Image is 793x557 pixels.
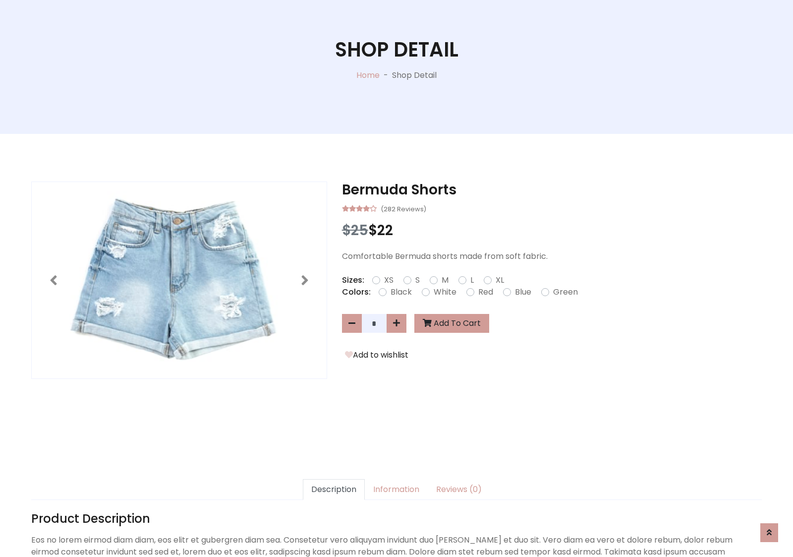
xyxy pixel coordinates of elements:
span: $25 [342,221,368,240]
p: Colors: [342,286,371,298]
img: Image [32,182,327,378]
label: Green [553,286,578,298]
p: Shop Detail [392,69,437,81]
h3: Bermuda Shorts [342,182,762,198]
a: Information [365,479,428,500]
a: Reviews (0) [428,479,490,500]
small: (282 Reviews) [381,202,426,214]
h1: Shop Detail [335,38,458,62]
label: Red [478,286,493,298]
label: Black [391,286,412,298]
label: M [442,274,449,286]
p: Comfortable Bermuda shorts made from soft fabric. [342,250,762,262]
label: L [470,274,474,286]
p: - [380,69,392,81]
span: 22 [377,221,393,240]
h4: Product Description [31,512,762,526]
label: White [434,286,456,298]
label: XL [496,274,504,286]
label: S [415,274,420,286]
h3: $ [342,222,762,239]
a: Description [303,479,365,500]
button: Add to wishlist [342,349,411,362]
label: XS [384,274,394,286]
label: Blue [515,286,531,298]
button: Add To Cart [414,314,489,333]
p: Sizes: [342,274,364,286]
a: Home [356,69,380,81]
